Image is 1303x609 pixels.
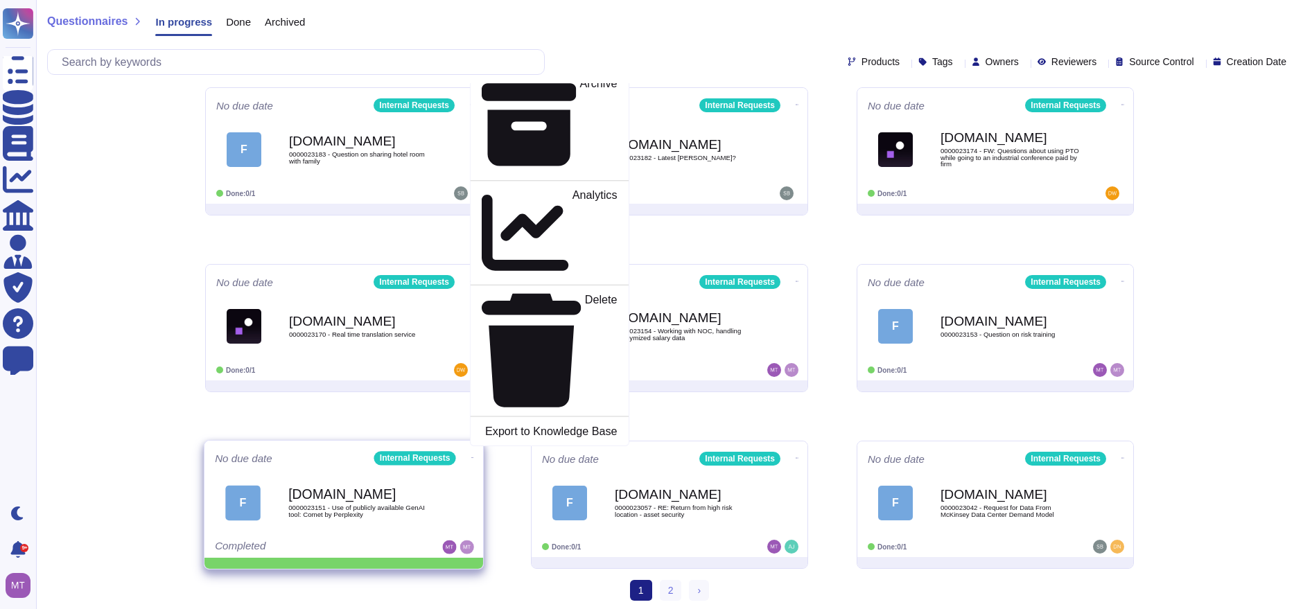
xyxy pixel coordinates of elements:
[941,148,1079,168] span: 0000023174 - FW: Questions about using PTO while going to an industrial conference paid by firm
[615,328,753,341] span: 0000023154 - Working with NOC, handling anonymized salary data
[868,277,925,288] span: No due date
[862,57,900,67] span: Products
[615,488,753,501] b: [DOMAIN_NAME]
[552,543,581,551] span: Done: 0/1
[699,275,780,289] div: Internal Requests
[289,315,428,328] b: [DOMAIN_NAME]
[289,151,428,164] span: 0000023183 - Question on sharing hotel room with family
[485,426,617,437] p: Export to Knowledge Base
[941,315,1079,328] b: [DOMAIN_NAME]
[868,100,925,111] span: No due date
[699,452,780,466] div: Internal Requests
[227,132,261,167] div: F
[542,454,599,464] span: No due date
[454,363,468,377] img: user
[1093,540,1107,554] img: user
[699,98,780,112] div: Internal Requests
[1093,363,1107,377] img: user
[767,363,781,377] img: user
[878,132,913,167] img: Logo
[877,543,907,551] span: Done: 0/1
[288,504,428,518] span: 0000023151 - Use of publicly available GenAI tool: Comet by Perplexity
[941,331,1079,338] span: 0000023153 - Question on risk training
[1025,452,1106,466] div: Internal Requests
[288,488,428,501] b: [DOMAIN_NAME]
[1110,540,1124,554] img: user
[615,155,753,161] span: 0000023182 - Latest [PERSON_NAME]?
[471,291,629,410] a: Delete
[697,585,701,596] span: ›
[941,131,1079,144] b: [DOMAIN_NAME]
[155,17,212,27] span: In progress
[3,570,40,601] button: user
[585,294,618,407] p: Delete
[374,98,455,112] div: Internal Requests
[454,186,468,200] img: user
[471,186,629,279] a: Analytics
[877,190,907,197] span: Done: 0/1
[216,277,273,288] span: No due date
[215,453,272,464] span: No due date
[460,540,474,554] img: user
[1110,363,1124,377] img: user
[215,540,387,554] div: Completed
[780,186,794,200] img: user
[580,78,618,172] p: Archive
[6,573,30,598] img: user
[47,16,128,27] span: Questionnaires
[877,367,907,374] span: Done: 0/1
[615,138,753,151] b: [DOMAIN_NAME]
[1025,98,1106,112] div: Internal Requests
[941,504,1079,518] span: 0000023042 - Request for Data From McKinsey Data Center Demand Model
[265,17,305,27] span: Archived
[216,100,273,111] span: No due date
[785,363,798,377] img: user
[374,451,456,465] div: Internal Requests
[471,74,629,175] a: Archive
[878,486,913,520] div: F
[442,540,456,554] img: user
[471,423,629,440] a: Export to Knowledge Base
[374,275,455,289] div: Internal Requests
[289,331,428,338] span: 0000023170 - Real time translation service
[615,311,753,324] b: [DOMAIN_NAME]
[868,454,925,464] span: No due date
[289,134,428,148] b: [DOMAIN_NAME]
[660,580,682,601] a: 2
[55,50,544,74] input: Search by keywords
[1105,186,1119,200] img: user
[225,485,261,520] div: F
[932,57,953,67] span: Tags
[1227,57,1286,67] span: Creation Date
[1051,57,1096,67] span: Reviewers
[878,309,913,344] div: F
[572,190,618,276] p: Analytics
[226,17,251,27] span: Done
[941,488,1079,501] b: [DOMAIN_NAME]
[226,190,255,197] span: Done: 0/1
[552,486,587,520] div: F
[615,504,753,518] span: 0000023057 - RE: Return from high risk location - asset security
[630,580,652,601] span: 1
[986,57,1019,67] span: Owners
[1129,57,1193,67] span: Source Control
[226,367,255,374] span: Done: 0/1
[227,309,261,344] img: Logo
[785,540,798,554] img: user
[20,544,28,552] div: 9+
[1025,275,1106,289] div: Internal Requests
[767,540,781,554] img: user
